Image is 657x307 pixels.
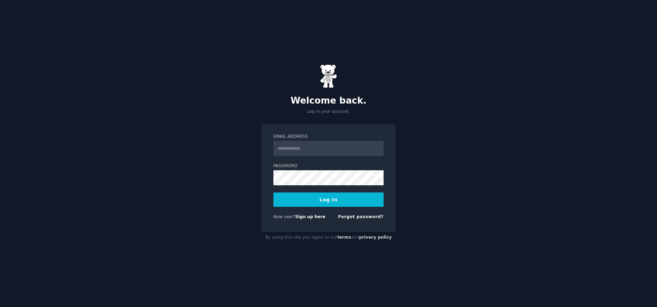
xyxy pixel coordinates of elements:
span: New user? [273,214,295,219]
a: privacy policy [359,235,392,240]
a: Sign up here [295,214,325,219]
label: Email Address [273,134,384,140]
h2: Welcome back. [261,95,396,106]
button: Log In [273,192,384,207]
a: Forgot password? [338,214,384,219]
label: Password [273,163,384,169]
p: Log in your account. [261,109,396,115]
div: By using this site you agree to our and [261,232,396,243]
a: terms [337,235,351,240]
img: Gummy Bear [320,64,337,88]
